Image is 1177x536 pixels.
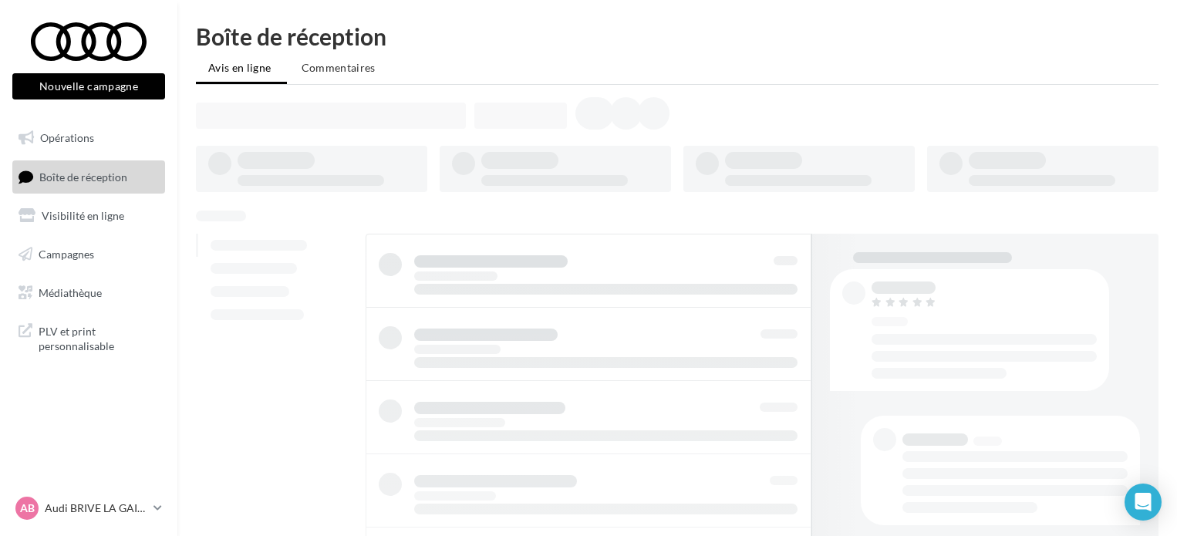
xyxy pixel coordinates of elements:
[9,160,168,194] a: Boîte de réception
[9,277,168,309] a: Médiathèque
[196,25,1158,48] div: Boîte de réception
[9,315,168,360] a: PLV et print personnalisable
[12,494,165,523] a: AB Audi BRIVE LA GAILLARDE
[45,501,147,516] p: Audi BRIVE LA GAILLARDE
[12,73,165,99] button: Nouvelle campagne
[9,200,168,232] a: Visibilité en ligne
[20,501,35,516] span: AB
[39,170,127,183] span: Boîte de réception
[39,248,94,261] span: Campagnes
[9,238,168,271] a: Campagnes
[9,122,168,154] a: Opérations
[1125,484,1162,521] div: Open Intercom Messenger
[39,285,102,298] span: Médiathèque
[42,209,124,222] span: Visibilité en ligne
[302,61,376,74] span: Commentaires
[39,321,159,354] span: PLV et print personnalisable
[40,131,94,144] span: Opérations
